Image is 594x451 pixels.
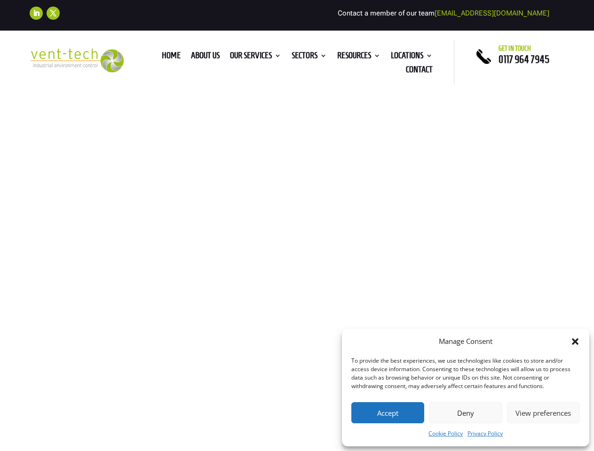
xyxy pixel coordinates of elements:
[162,52,181,62] a: Home
[428,428,463,439] a: Cookie Policy
[499,54,549,65] a: 0117 964 7945
[338,9,549,17] span: Contact a member of our team
[351,402,424,423] button: Accept
[406,66,433,77] a: Contact
[47,7,60,20] a: Follow on X
[191,52,220,62] a: About us
[439,336,492,347] div: Manage Consent
[435,9,549,17] a: [EMAIL_ADDRESS][DOMAIN_NAME]
[230,52,281,62] a: Our Services
[507,402,580,423] button: View preferences
[30,48,124,72] img: 2023-09-27T08_35_16.549ZVENT-TECH---Clear-background
[292,52,327,62] a: Sectors
[337,52,380,62] a: Resources
[570,337,580,346] div: Close dialog
[429,402,502,423] button: Deny
[351,357,579,390] div: To provide the best experiences, we use technologies like cookies to store and/or access device i...
[30,7,43,20] a: Follow on LinkedIn
[391,52,433,62] a: Locations
[467,428,503,439] a: Privacy Policy
[499,45,531,52] span: Get in touch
